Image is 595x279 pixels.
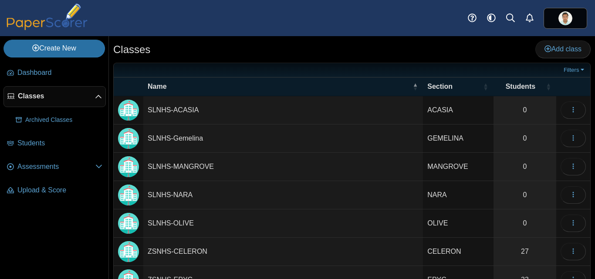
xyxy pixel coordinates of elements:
a: 0 [494,153,556,181]
td: CELERON [423,238,494,266]
a: Dashboard [3,63,106,84]
span: Section [427,83,453,90]
img: ps.qM1w65xjLpOGVUdR [558,11,572,25]
img: Locally created class [118,128,139,149]
td: ZSNHS-CELERON [143,238,423,266]
a: Archived Classes [12,110,106,131]
span: Students [17,138,102,148]
a: Students [3,133,106,154]
a: Assessments [3,157,106,178]
span: Students : Activate to sort [546,77,551,96]
td: ACASIA [423,96,494,124]
img: PaperScorer [3,3,91,30]
td: SLNHS-OLIVE [143,209,423,238]
img: Locally created class [118,156,139,177]
img: Locally created class [118,241,139,262]
a: 0 [494,124,556,152]
img: Locally created class [118,185,139,205]
td: SLNHS-Gemelina [143,124,423,153]
img: Locally created class [118,213,139,234]
a: 27 [494,238,556,266]
td: MANGROVE [423,153,494,181]
a: ps.qM1w65xjLpOGVUdR [544,8,587,29]
a: Upload & Score [3,180,106,201]
a: Add class [535,40,591,58]
td: GEMELINA [423,124,494,153]
a: Create New [3,40,105,57]
span: Section : Activate to sort [483,77,488,96]
span: Classes [18,91,95,101]
span: adonis maynard pilongo [558,11,572,25]
td: OLIVE [423,209,494,238]
td: SLNHS-NARA [143,181,423,209]
a: 0 [494,96,556,124]
a: Classes [3,86,106,107]
span: Add class [544,45,581,53]
span: Archived Classes [25,116,102,124]
span: Name : Activate to invert sorting [412,77,418,96]
a: Alerts [520,9,539,28]
span: Assessments [17,162,95,171]
td: NARA [423,181,494,209]
td: SLNHS-ACASIA [143,96,423,124]
span: Students [506,83,535,90]
h1: Classes [113,42,150,57]
span: Upload & Score [17,185,102,195]
td: SLNHS-MANGROVE [143,153,423,181]
span: Name [148,83,167,90]
a: PaperScorer [3,24,91,31]
a: Filters [561,66,588,74]
span: Dashboard [17,68,102,77]
a: 0 [494,209,556,237]
img: Locally created class [118,100,139,121]
a: 0 [494,181,556,209]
